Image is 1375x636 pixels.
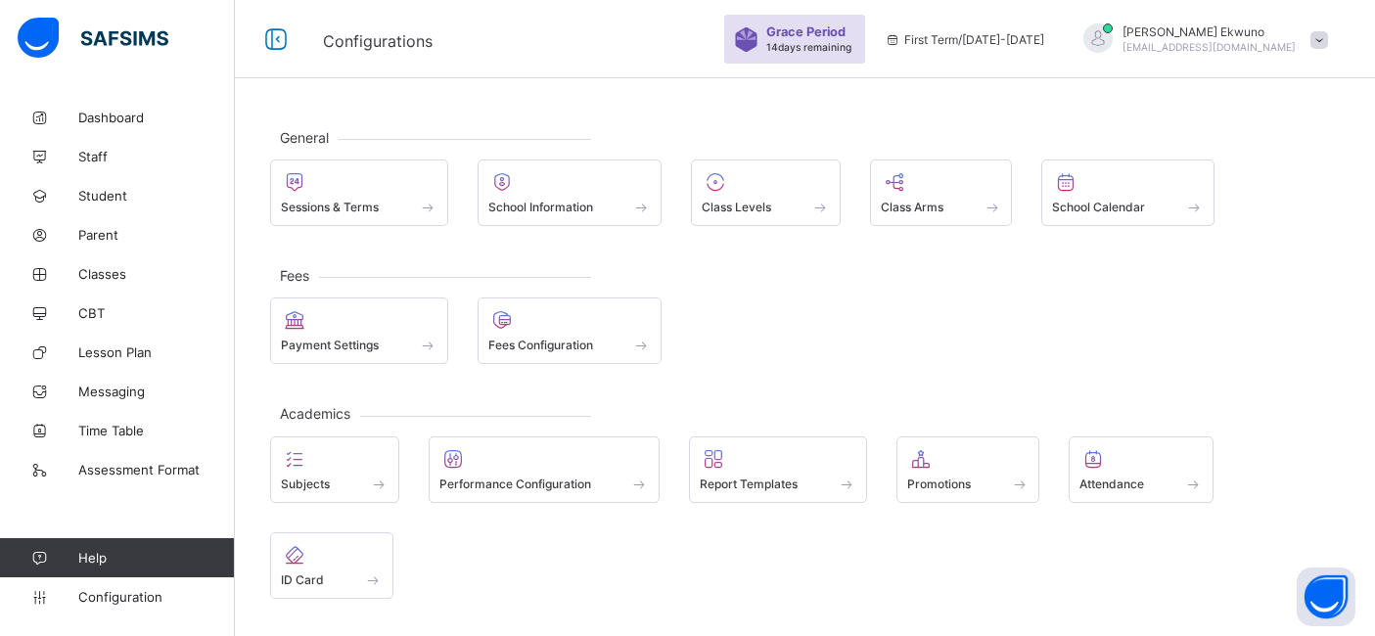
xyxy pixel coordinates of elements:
[700,477,798,491] span: Report Templates
[78,423,235,438] span: Time Table
[689,436,867,503] div: Report Templates
[323,31,433,51] span: Configurations
[281,477,330,491] span: Subjects
[270,129,339,146] span: General
[78,149,235,164] span: Staff
[78,110,235,125] span: Dashboard
[18,18,168,59] img: safsims
[1064,23,1338,56] div: VivianEkwuno
[270,532,393,599] div: ID Card
[896,436,1040,503] div: Promotions
[907,477,971,491] span: Promotions
[78,344,235,360] span: Lesson Plan
[270,297,448,364] div: Payment Settings
[78,188,235,204] span: Student
[870,159,1013,226] div: Class Arms
[270,436,399,503] div: Subjects
[270,267,319,284] span: Fees
[478,159,663,226] div: School Information
[281,572,324,587] span: ID Card
[78,550,234,566] span: Help
[1069,436,1214,503] div: Attendance
[885,32,1044,47] span: session/term information
[691,159,841,226] div: Class Levels
[488,200,593,214] span: School Information
[766,24,846,39] span: Grace Period
[1041,159,1215,226] div: School Calendar
[702,200,771,214] span: Class Levels
[78,589,234,605] span: Configuration
[281,200,379,214] span: Sessions & Terms
[78,305,235,321] span: CBT
[281,338,379,352] span: Payment Settings
[429,436,661,503] div: Performance Configuration
[488,338,593,352] span: Fees Configuration
[881,200,943,214] span: Class Arms
[1052,200,1145,214] span: School Calendar
[1079,477,1144,491] span: Attendance
[766,41,851,53] span: 14 days remaining
[1297,568,1355,626] button: Open asap
[270,405,360,422] span: Academics
[78,462,235,477] span: Assessment Format
[1123,24,1296,39] span: [PERSON_NAME] Ekwuno
[78,227,235,243] span: Parent
[270,159,448,226] div: Sessions & Terms
[439,477,591,491] span: Performance Configuration
[478,297,663,364] div: Fees Configuration
[734,27,758,52] img: sticker-purple.71386a28dfed39d6af7621340158ba97.svg
[1123,41,1296,53] span: [EMAIL_ADDRESS][DOMAIN_NAME]
[78,266,235,282] span: Classes
[78,384,235,399] span: Messaging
